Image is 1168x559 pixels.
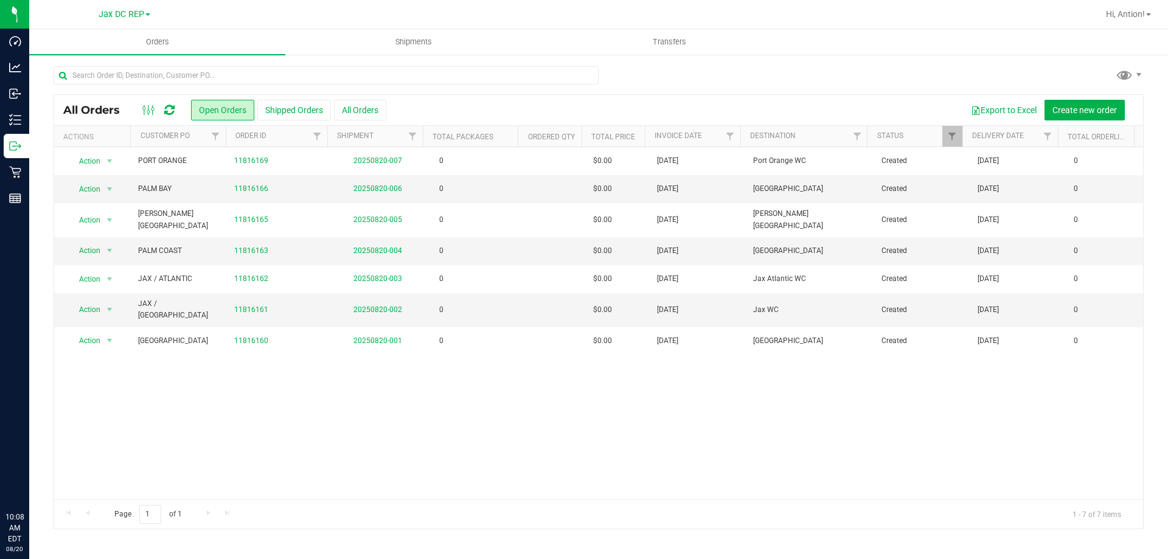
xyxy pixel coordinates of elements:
[54,66,599,85] input: Search Order ID, Destination, Customer PO...
[234,155,268,167] a: 11816169
[130,36,186,47] span: Orders
[433,242,450,260] span: 0
[9,88,21,100] inline-svg: Inbound
[978,245,999,257] span: [DATE]
[593,335,612,347] span: $0.00
[636,36,703,47] span: Transfers
[1106,9,1145,19] span: Hi, Antion!
[379,36,448,47] span: Shipments
[1063,505,1131,523] span: 1 - 7 of 7 items
[978,335,999,347] span: [DATE]
[102,181,117,198] span: select
[68,332,101,349] span: Action
[1037,126,1057,147] a: Filter
[881,155,963,167] span: Created
[720,126,740,147] a: Filter
[978,304,999,316] span: [DATE]
[881,304,963,316] span: Created
[138,335,220,347] span: [GEOGRAPHIC_DATA]
[593,304,612,316] span: $0.00
[234,245,268,257] a: 11816163
[593,214,612,226] span: $0.00
[655,131,702,140] a: Invoice Date
[234,183,268,195] a: 11816166
[138,208,220,231] span: [PERSON_NAME][GEOGRAPHIC_DATA]
[978,214,999,226] span: [DATE]
[353,184,402,193] a: 20250820-006
[978,155,999,167] span: [DATE]
[141,131,190,140] a: Customer PO
[102,153,117,170] span: select
[591,133,635,141] a: Total Price
[68,212,101,229] span: Action
[257,100,331,120] button: Shipped Orders
[1074,155,1078,167] span: 0
[234,214,268,226] a: 11816165
[353,215,402,224] a: 20250820-005
[402,126,422,147] a: Filter
[753,155,867,167] span: Port Orange WC
[138,183,220,195] span: PALM BAY
[593,155,612,167] span: $0.00
[353,274,402,283] a: 20250820-003
[68,181,101,198] span: Action
[657,245,678,257] span: [DATE]
[433,270,450,288] span: 0
[29,29,285,55] a: Orders
[881,273,963,285] span: Created
[881,245,963,257] span: Created
[307,126,327,147] a: Filter
[9,166,21,178] inline-svg: Retail
[433,301,450,319] span: 0
[9,35,21,47] inline-svg: Dashboard
[881,335,963,347] span: Created
[138,273,220,285] span: JAX / ATLANTIC
[5,512,24,544] p: 10:08 AM EDT
[972,131,1024,140] a: Delivery Date
[9,140,21,152] inline-svg: Outbound
[138,298,220,321] span: JAX / [GEOGRAPHIC_DATA]
[541,29,798,55] a: Transfers
[235,131,266,140] a: Order ID
[978,183,999,195] span: [DATE]
[234,304,268,316] a: 11816161
[753,304,867,316] span: Jax WC
[753,335,867,347] span: [GEOGRAPHIC_DATA]
[285,29,541,55] a: Shipments
[68,242,101,259] span: Action
[68,271,101,288] span: Action
[847,126,867,147] a: Filter
[881,183,963,195] span: Created
[433,133,493,141] a: Total Packages
[99,9,144,19] span: Jax DC REP
[657,214,678,226] span: [DATE]
[750,131,796,140] a: Destination
[1074,304,1078,316] span: 0
[353,336,402,345] a: 20250820-001
[138,245,220,257] span: PALM COAST
[102,271,117,288] span: select
[753,208,867,231] span: [PERSON_NAME][GEOGRAPHIC_DATA]
[881,214,963,226] span: Created
[978,273,999,285] span: [DATE]
[102,242,117,259] span: select
[206,126,226,147] a: Filter
[753,183,867,195] span: [GEOGRAPHIC_DATA]
[433,332,450,350] span: 0
[102,212,117,229] span: select
[753,273,867,285] span: Jax Atlantic WC
[353,156,402,165] a: 20250820-007
[593,273,612,285] span: $0.00
[1074,335,1078,347] span: 0
[353,305,402,314] a: 20250820-002
[337,131,374,140] a: Shipment
[657,183,678,195] span: [DATE]
[753,245,867,257] span: [GEOGRAPHIC_DATA]
[68,301,101,318] span: Action
[593,245,612,257] span: $0.00
[9,192,21,204] inline-svg: Reports
[1045,100,1125,120] button: Create new order
[102,301,117,318] span: select
[963,100,1045,120] button: Export to Excel
[433,152,450,170] span: 0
